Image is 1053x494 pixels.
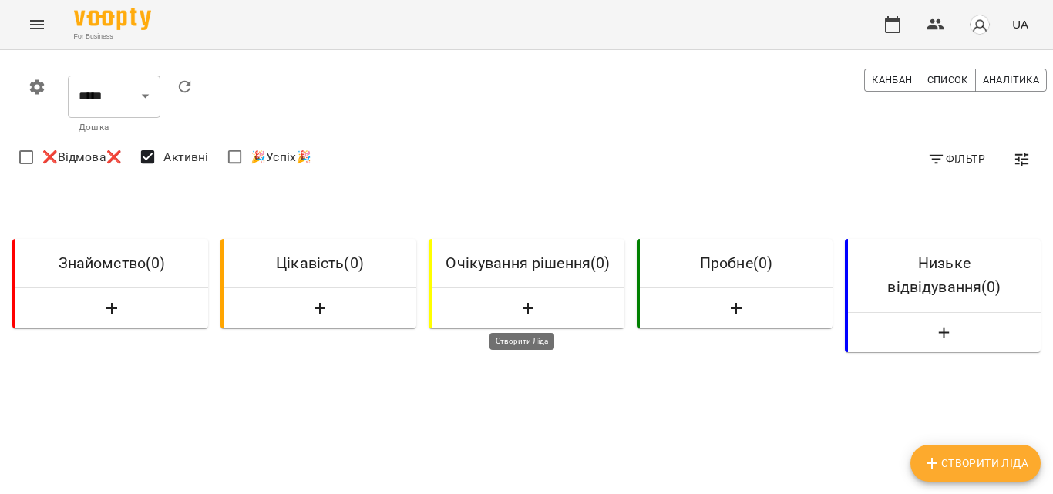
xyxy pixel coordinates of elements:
button: Створити Ліда [22,294,202,322]
button: Створити Ліда [646,294,826,322]
span: Канбан [872,72,912,89]
span: Створити Ліда [923,454,1028,472]
button: Створити Ліда [910,445,1041,482]
button: Створити Ліда [854,319,1034,347]
button: Menu [19,6,56,43]
span: 🎉Успіх🎉 [251,148,311,166]
h6: Низьке відвідування ( 0 ) [860,251,1028,300]
span: Список [927,72,968,89]
button: UA [1006,10,1034,39]
button: Аналітика [975,69,1047,92]
span: Активні [163,148,208,166]
img: Voopty Logo [74,8,151,30]
h6: Очікування рішення ( 0 ) [444,251,612,275]
h6: Цікавість ( 0 ) [236,251,404,275]
button: Фільтр [921,145,991,173]
p: Дошка [79,120,150,136]
h6: Пробне ( 0 ) [652,251,820,275]
button: Створити Ліда [230,294,410,322]
span: Аналітика [983,72,1039,89]
span: Фільтр [927,150,985,168]
button: Канбан [864,69,920,92]
h6: Знайомство ( 0 ) [28,251,196,275]
img: avatar_s.png [969,14,991,35]
span: ❌Відмова❌ [42,148,122,166]
button: Список [920,69,976,92]
span: UA [1012,16,1028,32]
span: For Business [74,32,151,42]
